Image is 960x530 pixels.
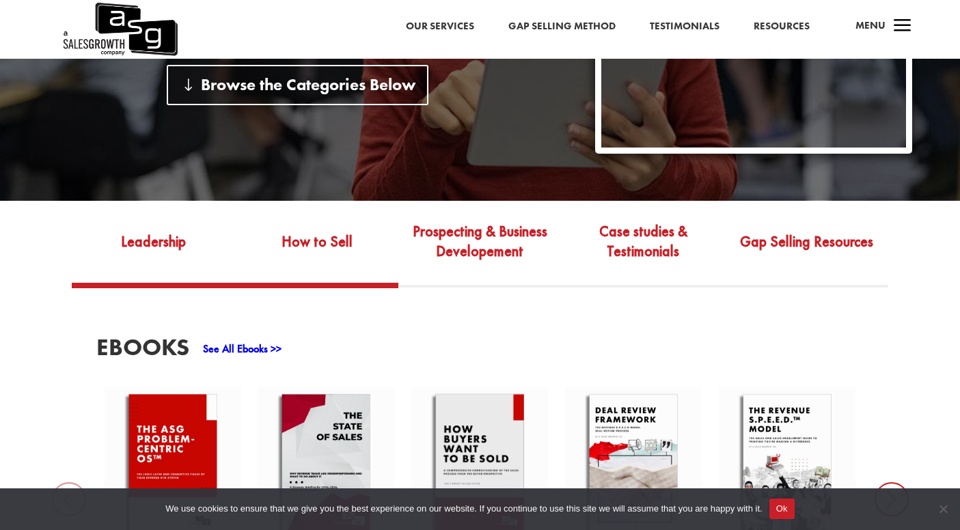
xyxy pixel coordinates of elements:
a: See All Ebooks >> [203,341,282,356]
button: Ok [769,499,795,519]
a: Testimonials [650,18,719,36]
a: Resources [754,18,810,36]
span: a [889,13,916,40]
a: Prospecting & Business Developement [398,219,562,283]
span: Menu [855,18,886,32]
a: Leadership [72,219,235,283]
a: Gap Selling Resources [725,219,888,283]
span: No [936,502,950,516]
a: Case studies & Testimonials [562,219,725,283]
a: How to Sell [235,219,398,283]
a: Gap Selling Method [508,18,616,36]
a: Browse the Categories Below [167,65,428,105]
h3: EBooks [96,335,189,366]
a: Our Services [406,18,474,36]
span: We use cookies to ensure that we give you the best experience on our website. If you continue to ... [165,502,762,516]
